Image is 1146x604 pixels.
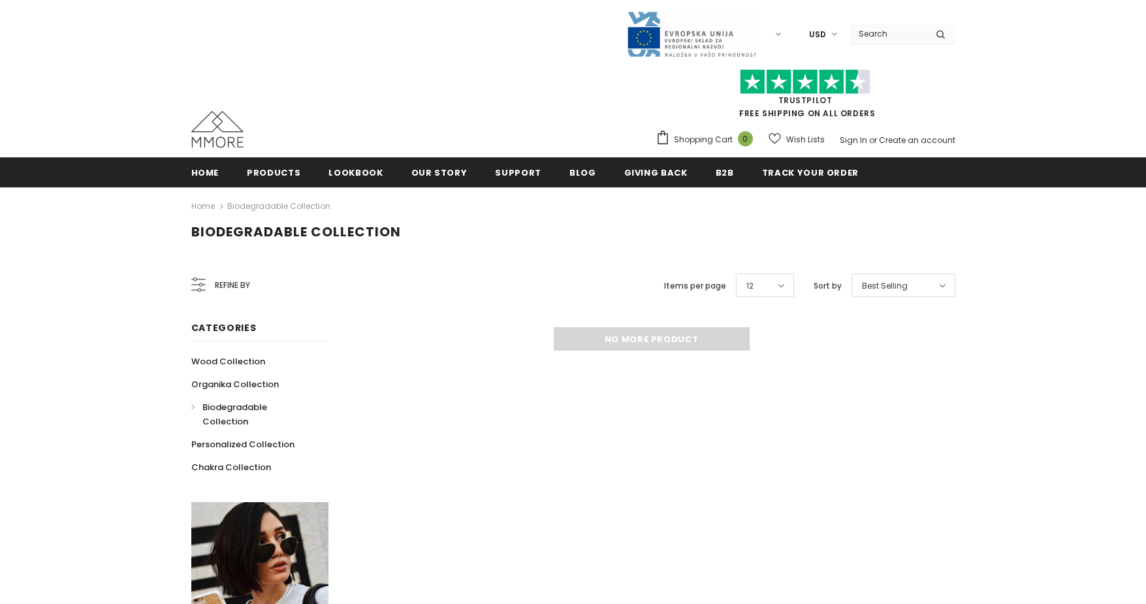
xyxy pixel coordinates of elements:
[202,401,267,428] span: Biodegradable Collection
[786,133,825,146] span: Wish Lists
[716,157,734,187] a: B2B
[328,167,383,179] span: Lookbook
[191,456,271,479] a: Chakra Collection
[716,167,734,179] span: B2B
[762,157,859,187] a: Track your order
[814,279,842,293] label: Sort by
[738,131,753,146] span: 0
[851,24,926,43] input: Search Site
[840,135,867,146] a: Sign In
[762,167,859,179] span: Track your order
[879,135,955,146] a: Create an account
[664,279,726,293] label: Items per page
[624,167,688,179] span: Giving back
[191,157,219,187] a: Home
[674,133,733,146] span: Shopping Cart
[626,10,757,58] img: Javni Razpis
[191,373,279,396] a: Organika Collection
[656,75,955,119] span: FREE SHIPPING ON ALL ORDERS
[862,279,908,293] span: Best Selling
[191,199,215,214] a: Home
[191,167,219,179] span: Home
[778,95,833,106] a: Trustpilot
[495,167,541,179] span: support
[495,157,541,187] a: support
[215,278,250,293] span: Refine by
[191,355,265,368] span: Wood Collection
[626,28,757,39] a: Javni Razpis
[624,157,688,187] a: Giving back
[227,200,330,212] a: Biodegradable Collection
[191,461,271,473] span: Chakra Collection
[746,279,754,293] span: 12
[191,223,401,241] span: Biodegradable Collection
[191,111,244,148] img: MMORE Cases
[769,128,825,151] a: Wish Lists
[569,167,596,179] span: Blog
[740,69,870,95] img: Trust Pilot Stars
[328,157,383,187] a: Lookbook
[191,378,279,390] span: Organika Collection
[191,433,294,456] a: Personalized Collection
[247,167,300,179] span: Products
[569,157,596,187] a: Blog
[247,157,300,187] a: Products
[869,135,877,146] span: or
[411,157,468,187] a: Our Story
[411,167,468,179] span: Our Story
[191,396,314,433] a: Biodegradable Collection
[191,350,265,373] a: Wood Collection
[191,438,294,451] span: Personalized Collection
[656,130,759,150] a: Shopping Cart 0
[191,321,257,334] span: Categories
[809,28,826,41] span: USD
